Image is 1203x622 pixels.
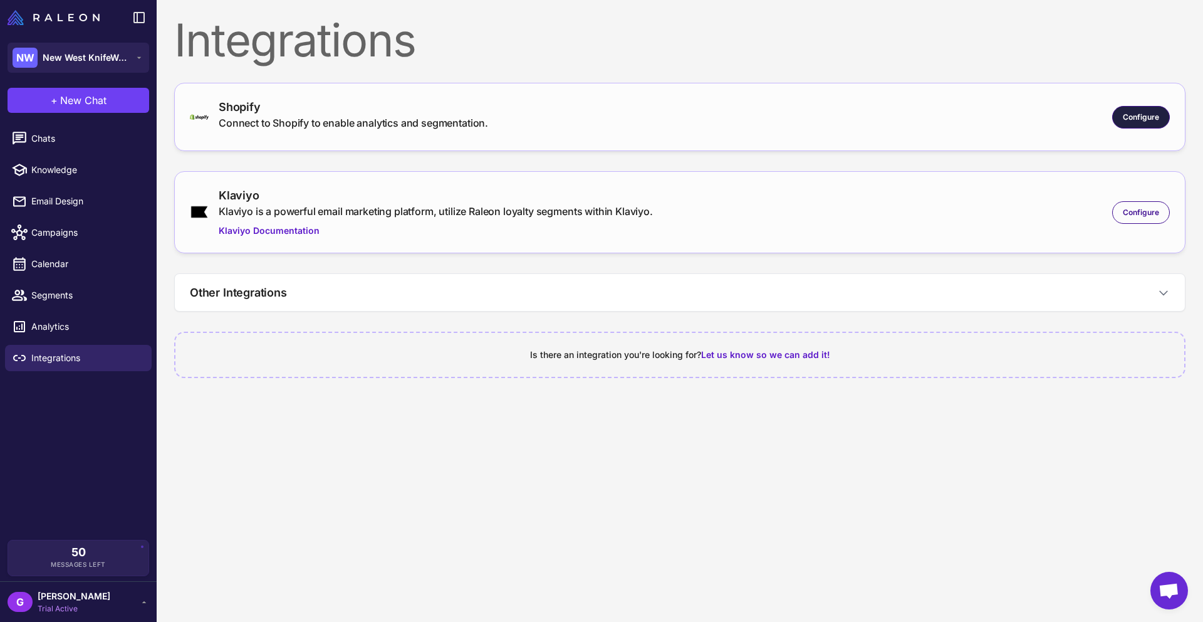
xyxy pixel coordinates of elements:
[43,51,130,65] span: New West KnifeWorks
[51,560,106,569] span: Messages Left
[174,18,1185,63] div: Integrations
[5,188,152,214] a: Email Design
[31,163,142,177] span: Knowledge
[38,589,110,603] span: [PERSON_NAME]
[5,282,152,308] a: Segments
[13,48,38,68] div: NW
[219,204,653,219] div: Klaviyo is a powerful email marketing platform, utilize Raleon loyalty segments within Klaviyo.
[175,274,1185,311] button: Other Integrations
[219,224,653,238] a: Klaviyo Documentation
[5,157,152,183] a: Knowledge
[190,348,1169,362] div: Is there an integration you're looking for?
[219,187,653,204] div: Klaviyo
[38,603,110,614] span: Trial Active
[190,284,287,301] h3: Other Integrations
[8,88,149,113] button: +New Chat
[8,43,149,73] button: NWNew West KnifeWorks
[190,205,209,219] img: klaviyo.png
[219,98,488,115] div: Shopify
[8,10,100,25] img: Raleon Logo
[1150,572,1188,609] div: Open chat
[5,125,152,152] a: Chats
[5,251,152,277] a: Calendar
[31,320,142,334] span: Analytics
[31,226,142,240] span: Campaigns
[1123,112,1159,123] span: Configure
[31,351,142,365] span: Integrations
[31,257,142,271] span: Calendar
[8,10,105,25] a: Raleon Logo
[31,288,142,302] span: Segments
[5,314,152,340] a: Analytics
[701,349,830,360] span: Let us know so we can add it!
[5,345,152,371] a: Integrations
[31,194,142,208] span: Email Design
[190,114,209,120] img: shopify-logo-primary-logo-456baa801ee66a0a435671082365958316831c9960c480451dd0330bcdae304f.svg
[219,115,488,130] div: Connect to Shopify to enable analytics and segmentation.
[8,592,33,612] div: G
[60,93,107,108] span: New Chat
[31,132,142,145] span: Chats
[71,547,86,558] span: 50
[1123,207,1159,218] span: Configure
[51,93,58,108] span: +
[5,219,152,246] a: Campaigns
